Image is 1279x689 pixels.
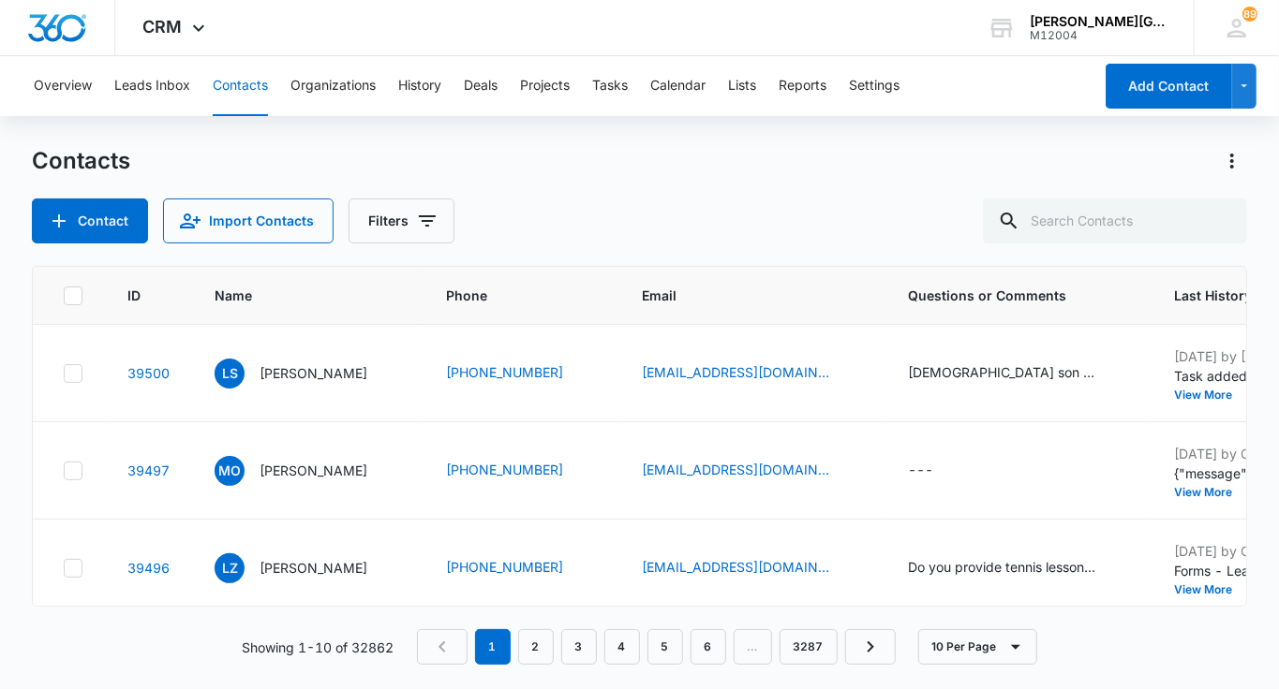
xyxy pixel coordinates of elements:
[163,198,334,243] button: Import Contacts
[34,56,92,116] button: Overview
[398,56,441,116] button: History
[908,362,1095,382] div: [DEMOGRAPHIC_DATA] son ~4.4 UTR
[260,461,367,480] p: [PERSON_NAME]
[349,198,454,243] button: Filters
[215,456,245,486] span: MO
[642,286,836,305] span: Email
[260,363,367,383] p: [PERSON_NAME]
[908,557,1129,579] div: Questions or Comments - Do you provide tennis lesson? Thanks! - Select to Edit Field
[475,629,511,665] em: 1
[215,286,374,305] span: Name
[215,359,401,388] div: Name - Lakshmi Sundaresan - Select to Edit Field
[215,553,401,583] div: Name - Lingxi Zhao - Select to Edit Field
[1030,29,1167,42] div: account id
[446,557,597,579] div: Phone - (336) 210-6778 - Select to Edit Field
[446,460,563,479] a: [PHONE_NUMBER]
[849,56,900,116] button: Settings
[642,362,829,382] a: [EMAIL_ADDRESS][DOMAIN_NAME]
[728,56,756,116] button: Lists
[647,629,683,665] a: Page 5
[779,56,826,116] button: Reports
[446,557,563,577] a: [PHONE_NUMBER]
[1174,389,1245,401] button: View More
[1242,7,1257,22] div: notifications count
[1106,64,1232,109] button: Add Contact
[1174,487,1245,498] button: View More
[780,629,838,665] a: Page 3287
[642,460,863,482] div: Email - mrorozco258@yahoo.com - Select to Edit Field
[1242,7,1257,22] span: 89
[290,56,376,116] button: Organizations
[32,198,148,243] button: Add Contact
[520,56,570,116] button: Projects
[417,629,896,665] nav: Pagination
[1174,584,1245,595] button: View More
[260,558,367,578] p: [PERSON_NAME]
[215,359,245,388] span: LS
[983,198,1247,243] input: Search Contacts
[518,629,554,665] a: Page 2
[642,557,829,577] a: [EMAIL_ADDRESS][DOMAIN_NAME]
[127,286,142,305] span: ID
[114,56,190,116] button: Leads Inbox
[143,17,183,37] span: CRM
[908,557,1095,577] div: Do you provide tennis lesson? Thanks!
[446,362,563,382] a: [PHONE_NUMBER]
[642,557,863,579] div: Email - susiezhao1012@gmail.com - Select to Edit Field
[908,362,1129,385] div: Questions or Comments - 10yo son ~4.4 UTR - Select to Edit Field
[446,362,597,385] div: Phone - (925) 360-7357 - Select to Edit Field
[650,56,706,116] button: Calendar
[127,365,170,381] a: Navigate to contact details page for Lakshmi Sundaresan
[446,286,570,305] span: Phone
[1217,146,1247,176] button: Actions
[908,460,933,482] div: ---
[215,456,401,486] div: Name - Marvin Orozco - Select to Edit Field
[604,629,640,665] a: Page 4
[32,147,130,175] h1: Contacts
[918,629,1037,665] button: 10 Per Page
[213,56,268,116] button: Contacts
[908,460,967,482] div: Questions or Comments - - Select to Edit Field
[592,56,628,116] button: Tasks
[845,629,896,665] a: Next Page
[215,553,245,583] span: LZ
[446,460,597,482] div: Phone - +1 (206) 778-6908 - Select to Edit Field
[464,56,498,116] button: Deals
[243,638,394,657] p: Showing 1-10 of 32862
[561,629,597,665] a: Page 3
[127,560,170,576] a: Navigate to contact details page for Lingxi Zhao
[908,286,1129,305] span: Questions or Comments
[691,629,726,665] a: Page 6
[1030,14,1167,29] div: account name
[642,362,863,385] div: Email - laxmisundaresan@gmail.com - Select to Edit Field
[642,460,829,479] a: [EMAIL_ADDRESS][DOMAIN_NAME]
[127,462,170,478] a: Navigate to contact details page for Marvin Orozco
